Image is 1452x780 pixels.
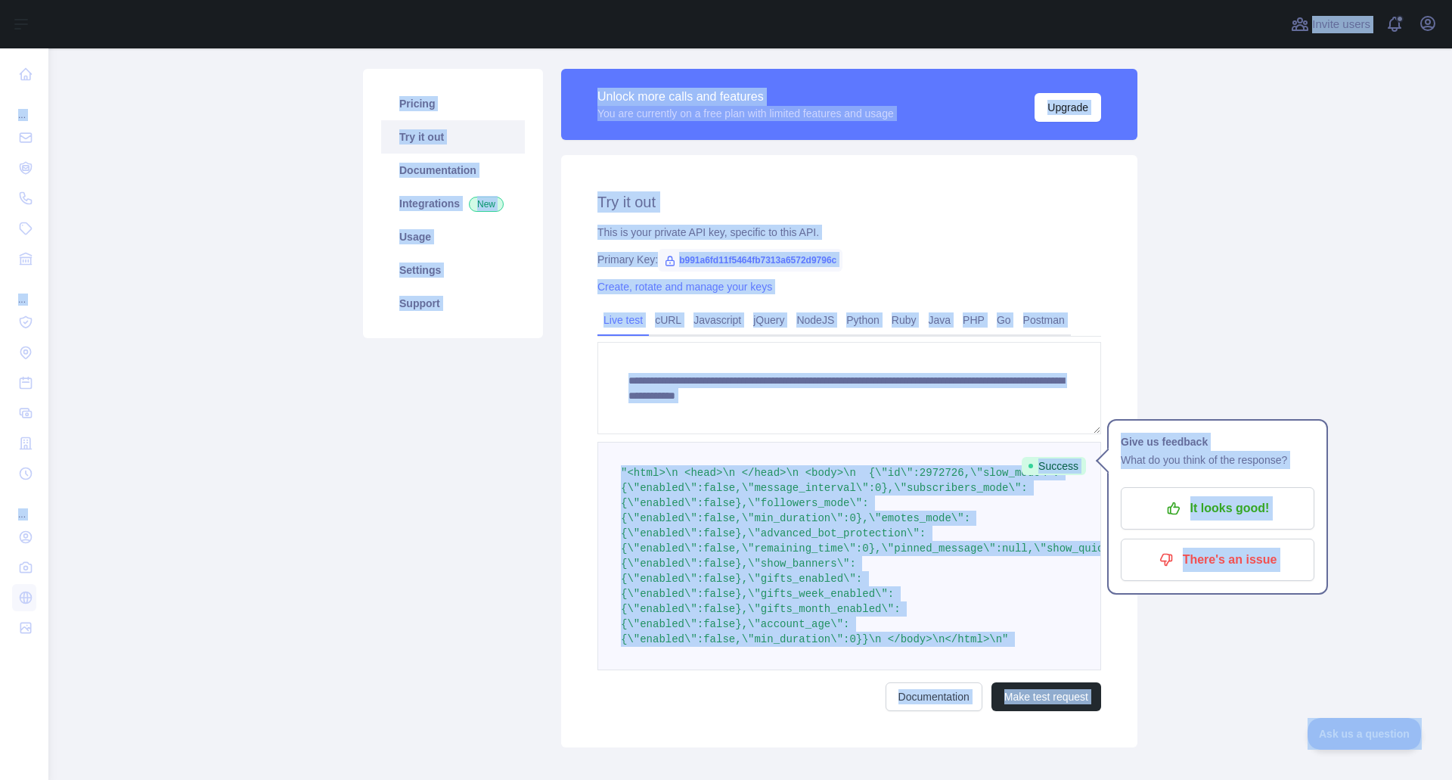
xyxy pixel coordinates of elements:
button: It looks good! [1121,487,1314,530]
p: It looks good! [1132,496,1303,521]
a: Documentation [381,154,525,187]
p: There's an issue [1132,547,1303,573]
a: Documentation [886,682,982,711]
a: cURL [649,308,687,332]
button: Invite users [1288,12,1373,36]
a: Ruby [886,308,923,332]
a: Integrations New [381,187,525,220]
a: Try it out [381,120,525,154]
a: Settings [381,253,525,287]
a: Javascript [687,308,747,332]
button: Upgrade [1035,93,1101,122]
div: Primary Key: [597,252,1101,267]
a: jQuery [747,308,790,332]
div: This is your private API key, specific to this API. [597,225,1101,240]
span: b991a6fd11f5464fb7313a6572d9796c [658,249,842,272]
a: Live test [597,308,649,332]
div: ... [12,275,36,306]
h1: Give us feedback [1121,433,1314,451]
a: Java [923,308,957,332]
a: Pricing [381,87,525,120]
h2: Try it out [597,191,1101,213]
div: ... [12,91,36,121]
a: Usage [381,220,525,253]
a: Python [840,308,886,332]
button: Make test request [991,682,1101,711]
button: There's an issue [1121,539,1314,581]
iframe: Toggle Customer Support [1308,718,1422,750]
span: "<html>\n <head>\n </head>\n <body>\n {\"id\":2972726,\"slow_mode\":{\"enabled\":false,\"message_... [621,467,1174,645]
a: Postman [1017,308,1071,332]
a: PHP [957,308,991,332]
span: Success [1022,457,1086,475]
div: You are currently on a free plan with limited features and usage [597,106,894,121]
a: Go [991,308,1017,332]
a: Support [381,287,525,320]
span: New [469,197,504,212]
div: ... [12,490,36,521]
p: What do you think of the response? [1121,451,1314,469]
div: Unlock more calls and features [597,88,894,106]
a: NodeJS [790,308,840,332]
a: Create, rotate and manage your keys [597,281,772,293]
span: Invite users [1312,16,1370,33]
